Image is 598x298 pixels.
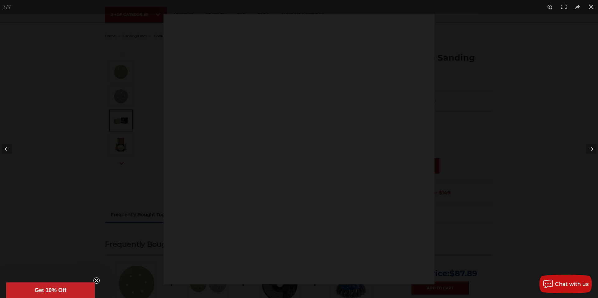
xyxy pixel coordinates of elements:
button: Close teaser [93,277,100,284]
span: Chat with us [555,281,589,287]
button: Next (arrow right) [576,133,598,165]
span: Get 10% Off [35,287,66,293]
div: Get 10% OffClose teaser [6,282,95,298]
button: Chat with us [539,275,592,293]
